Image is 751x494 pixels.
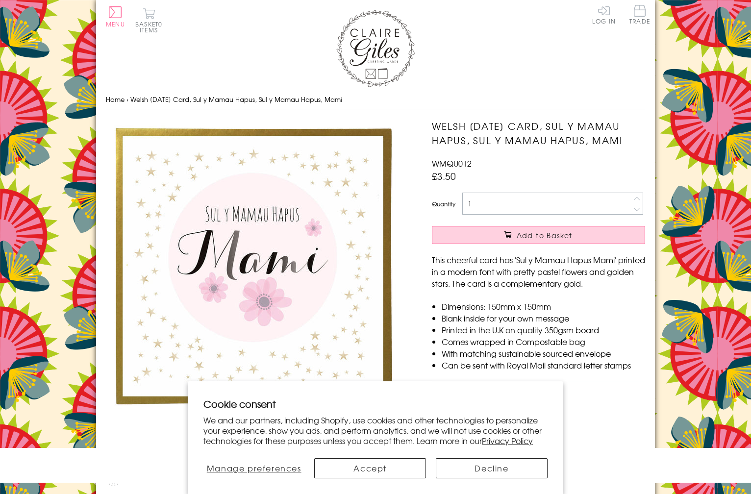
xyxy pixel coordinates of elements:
span: › [126,95,128,104]
span: Menu [106,20,125,28]
span: Manage preferences [207,462,301,474]
span: £3.50 [432,169,456,183]
span: Welsh [DATE] Card, Sul y Mamau Hapus, Sul y Mamau Hapus, Mami [130,95,342,104]
button: Basket0 items [135,8,162,33]
nav: breadcrumbs [106,90,645,110]
h1: Welsh [DATE] Card, Sul y Mamau Hapus, Sul y Mamau Hapus, Mami [432,119,645,148]
label: Quantity [432,199,455,208]
h2: Cookie consent [203,397,548,411]
a: Privacy Policy [482,435,533,446]
li: Blank inside for your own message [442,312,645,324]
button: Add to Basket [432,226,645,244]
li: Printed in the U.K on quality 350gsm board [442,324,645,336]
a: Trade [629,5,650,26]
span: Trade [629,5,650,24]
li: Comes wrapped in Compostable bag [442,336,645,347]
span: 0 items [140,20,162,34]
img: Welsh Mother's Day Card, Sul y Mamau Hapus, Sul y Mamau Hapus, Mami [106,119,400,413]
button: Menu [106,6,125,27]
span: WMQU012 [432,157,472,169]
img: Claire Giles Greetings Cards [336,10,415,87]
p: This cheerful card has 'Sul y Mamau Hapus Mami' printed in a modern font with pretty pastel flowe... [432,254,645,289]
li: Dimensions: 150mm x 150mm [442,300,645,312]
a: Log In [592,5,616,24]
a: Home [106,95,125,104]
p: We and our partners, including Shopify, use cookies and other technologies to personalize your ex... [203,415,548,445]
button: Manage preferences [203,458,304,478]
button: Accept [314,458,426,478]
li: Can be sent with Royal Mail standard letter stamps [442,359,645,371]
span: Add to Basket [517,230,573,240]
li: With matching sustainable sourced envelope [442,347,645,359]
button: Decline [436,458,548,478]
